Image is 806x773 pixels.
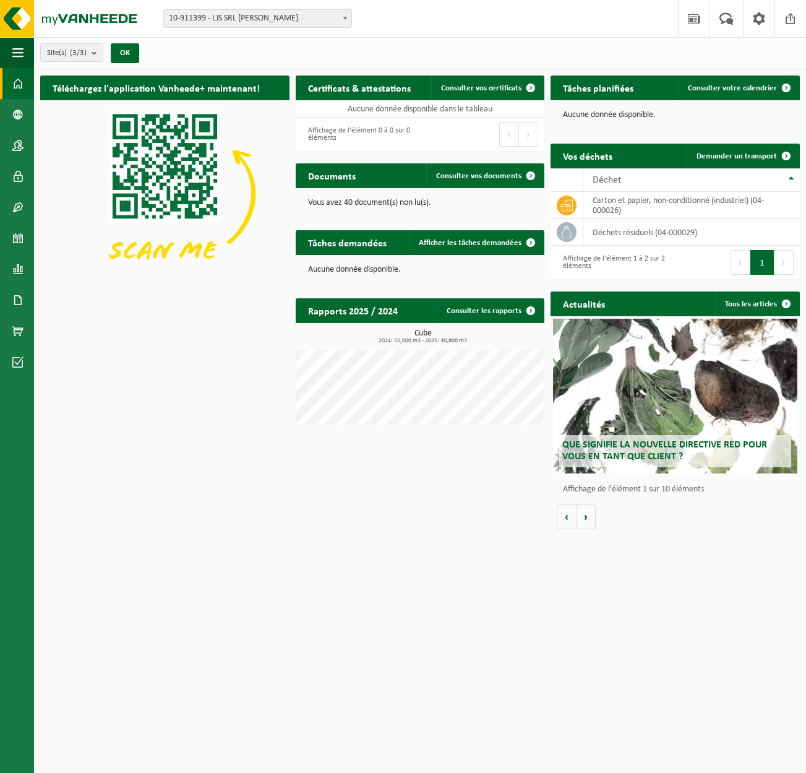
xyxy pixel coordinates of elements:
td: déchets résiduels (04-000029) [583,219,800,246]
button: Previous [731,250,750,275]
span: Demander un transport [697,152,777,160]
count: (3/3) [70,49,87,57]
h2: Certificats & attestations [296,76,423,100]
a: Afficher les tâches demandées [409,230,543,255]
button: Next [519,122,538,147]
h2: Tâches demandées [296,230,399,254]
p: Affichage de l'élément 1 sur 10 éléments [563,485,794,494]
img: Download de VHEPlus App [40,100,289,287]
a: Consulter vos documents [426,163,543,188]
p: Aucune donnée disponible. [308,266,533,274]
h2: Vos déchets [551,144,625,168]
td: Aucune donnée disponible dans le tableau [296,100,545,118]
span: Consulter vos documents [436,172,521,180]
a: Consulter votre calendrier [678,76,799,100]
span: Afficher les tâches demandées [419,239,521,247]
a: Consulter vos certificats [431,76,543,100]
iframe: chat widget [6,746,207,773]
span: 10-911399 - LJS SRL E.M - KAIN [164,10,351,27]
a: Tous les articles [715,291,799,316]
a: Demander un transport [687,144,799,168]
span: 2024: 55,000 m3 - 2025: 30,800 m3 [302,338,545,344]
button: 1 [750,250,774,275]
button: Previous [499,122,519,147]
span: Que signifie la nouvelle directive RED pour vous en tant que client ? [562,440,767,462]
button: Site(s)(3/3) [40,43,103,62]
h2: Téléchargez l'application Vanheede+ maintenant! [40,76,272,100]
button: Next [774,250,794,275]
p: Aucune donnée disponible. [563,111,787,119]
h2: Rapports 2025 / 2024 [296,298,410,322]
span: 10-911399 - LJS SRL E.M - KAIN [163,9,352,28]
h2: Documents [296,163,368,188]
a: Consulter les rapports [437,298,543,323]
td: carton et papier, non-conditionné (industriel) (04-000026) [583,192,800,219]
span: Site(s) [47,44,87,63]
a: Que signifie la nouvelle directive RED pour vous en tant que client ? [553,319,797,473]
h3: Cube [302,329,545,344]
button: Vorige [557,504,577,529]
button: Volgende [577,504,596,529]
span: Consulter votre calendrier [688,84,777,92]
h2: Tâches planifiées [551,76,646,100]
button: OK [111,43,139,63]
div: Affichage de l'élément 1 à 2 sur 2 éléments [557,249,669,276]
span: Consulter vos certificats [441,84,521,92]
h2: Actualités [551,291,617,316]
span: Déchet [593,175,621,185]
div: Affichage de l'élément 0 à 0 sur 0 éléments [302,121,414,148]
p: Vous avez 40 document(s) non lu(s). [308,199,533,207]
